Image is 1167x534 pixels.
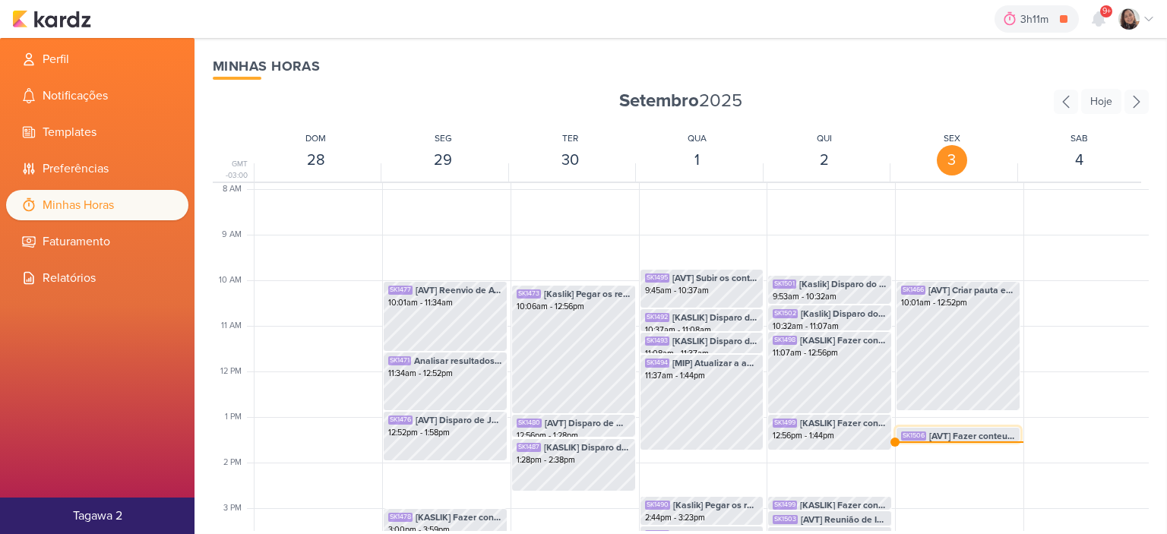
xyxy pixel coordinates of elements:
[645,285,759,297] div: 9:45am - 10:37am
[544,287,631,301] span: [Kaslik] Pegar os resultados dos disparo e atualizar planilha
[645,348,759,360] div: 11:08am - 11:37am
[672,311,759,324] span: [KASLIK] Disparo do dia 01/10 - LEADS NOVOS E ANTIGOS
[562,131,578,145] div: TER
[388,416,413,425] div: SK1476
[944,131,960,145] div: SEX
[937,145,967,175] div: 3
[221,320,251,333] div: 11 AM
[799,277,887,291] span: [Kaslik] Disparo do dia 02/10 - LEADS NOVOS E ANTIGOS
[305,131,326,145] div: DOM
[6,226,188,257] li: Faturamento
[800,416,887,430] span: [KASLIK] Fazer conteudo para os disparos dos CORRETORES
[619,90,699,112] strong: Setembro
[928,283,1015,297] span: [AVT] Criar pauta e conteúdos para blog no mês de Novembro
[517,454,631,466] div: 1:28pm - 2:38pm
[929,429,1015,443] span: [AVT] Fazer conteudo para jatibás , cachoeira e Mancás 2
[773,291,887,303] div: 9:53am - 10:32am
[645,370,759,382] div: 11:37am - 1:44pm
[1081,89,1121,114] div: Hoje
[673,498,759,512] span: [Kaslik] Pegar os resultados dos disparo e atualizar planilha
[1102,5,1111,17] span: 9+
[213,159,251,182] div: GMT -03:00
[6,117,188,147] li: Templates
[817,131,832,145] div: QUI
[517,430,631,442] div: 12:56pm - 1:28pm
[435,131,452,145] div: SEG
[223,457,251,469] div: 2 PM
[517,301,631,313] div: 10:06am - 12:56pm
[901,286,925,295] div: SK1466
[800,498,887,512] span: [KASLIK] Fazer conteudo para os disparos dos CORRETORES
[416,413,502,427] span: [AVT] Disparo de Jatobás - Campanha
[213,56,1149,77] div: Minhas Horas
[219,274,251,287] div: 10 AM
[801,307,887,321] span: [Kaslik] Disparo do dia 03/10 - CORRETORES
[220,365,251,378] div: 12 PM
[416,510,502,524] span: [KASLIK] Fazer conteúdo de coorretores para Kaslik
[645,501,670,510] div: SK1490
[645,313,669,322] div: SK1492
[645,324,759,337] div: 10:37am - 11:08am
[645,337,669,346] div: SK1493
[800,333,887,347] span: [KASLIK] Fazer conteudo para os disparos dos leads novos e antigos
[545,416,631,430] span: [AVT] Disparo de Manacás 2 - Pronto para construir
[555,145,586,175] div: 30
[223,502,251,515] div: 3 PM
[773,280,796,289] div: SK1501
[388,513,413,522] div: SK1478
[773,309,798,318] div: SK1502
[1064,145,1094,175] div: 4
[773,430,887,442] div: 12:56pm - 1:44pm
[1020,11,1053,27] div: 3h11m
[773,336,797,345] div: SK1498
[223,183,251,196] div: 8 AM
[645,512,759,524] div: 2:44pm - 3:23pm
[416,283,502,297] span: [AVT] Reenvio de AVT
[773,515,798,524] div: SK1503
[388,297,502,309] div: 10:01am - 11:34am
[1118,8,1140,30] img: Sharlene Khoury
[544,441,631,454] span: [KASLIK] Disparo do dia 30/09
[645,273,669,283] div: SK1495
[773,321,887,333] div: 10:32am - 11:07am
[682,145,713,175] div: 1
[809,145,840,175] div: 2
[672,334,759,348] span: [KASLIK] Disparo do dia 01/10 - CORRETORES
[645,359,669,368] div: SK1494
[773,347,887,359] div: 11:07am - 12:56pm
[388,286,413,295] div: SK1477
[901,297,1015,309] div: 10:01am - 12:52pm
[6,153,188,184] li: Preferências
[6,44,188,74] li: Perfil
[6,81,188,111] li: Notificações
[517,289,541,299] div: SK1473
[1071,131,1088,145] div: SAB
[428,145,458,175] div: 29
[517,419,542,428] div: SK1480
[301,145,331,175] div: 28
[672,271,759,285] span: [AVT] Subir os conteudos e imagens aprovada e revisadas
[388,427,502,439] div: 12:52pm - 1:58pm
[225,411,251,424] div: 1 PM
[672,356,759,370] span: [MIP] Atualizar a apresentação de [PERSON_NAME] e [PERSON_NAME] de resultados e enviar para o [PE...
[6,190,188,220] li: Minhas Horas
[773,419,797,428] div: SK1499
[517,443,541,452] div: SK1487
[6,263,188,293] li: Relatórios
[801,513,887,526] span: [AVT] Reunião de Inbound e social
[222,229,251,242] div: 9 AM
[773,501,797,510] div: SK1499
[12,10,91,28] img: kardz.app
[688,131,707,145] div: QUA
[901,431,926,441] div: SK1506
[388,368,502,380] div: 11:34am - 12:52pm
[388,356,411,365] div: SK1471
[619,89,742,113] span: 2025
[414,354,502,368] span: Analisar resultados dos disparos dos clientes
